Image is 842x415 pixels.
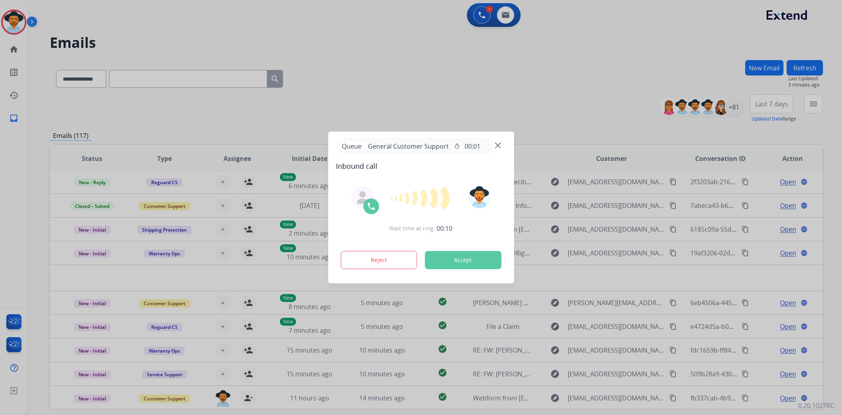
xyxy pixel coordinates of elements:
p: 0.20.1027RC [798,401,834,410]
img: avatar [469,186,491,208]
span: General Customer Support [365,141,452,151]
img: agent-avatar [356,191,369,204]
img: close-button [495,143,501,149]
span: 00:10 [437,224,453,233]
img: call-icon [366,202,376,211]
span: Wait time at ring: [390,224,435,232]
button: Accept [425,251,501,269]
p: Queue [339,141,365,151]
span: Inbound call [336,160,506,172]
button: Reject [341,251,417,269]
span: 00:01 [465,141,480,151]
mat-icon: timer [454,143,460,149]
